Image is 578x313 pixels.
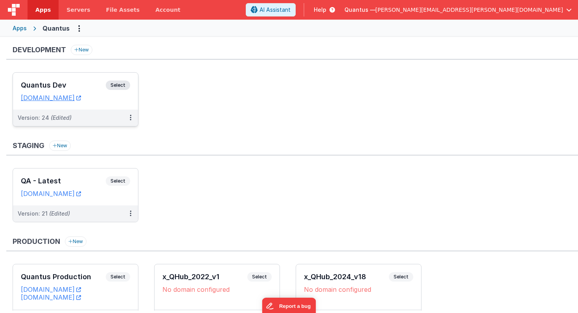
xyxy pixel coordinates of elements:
h3: Development [13,46,66,54]
button: AI Assistant [246,3,296,16]
span: (Edited) [51,114,72,121]
span: File Assets [106,6,140,14]
h3: Quantus Production [21,273,106,281]
button: New [71,45,92,55]
div: Quantus [42,24,70,33]
span: AI Assistant [260,6,291,14]
span: Select [389,272,413,282]
h3: x_QHub_2024_v18 [304,273,389,281]
button: Quantus — [PERSON_NAME][EMAIL_ADDRESS][PERSON_NAME][DOMAIN_NAME] [344,6,572,14]
span: Apps [35,6,51,14]
span: [PERSON_NAME][EMAIL_ADDRESS][PERSON_NAME][DOMAIN_NAME] [376,6,563,14]
h3: x_QHub_2022_v1 [162,273,247,281]
div: No domain configured [162,286,272,293]
div: Version: 21 [18,210,70,218]
div: No domain configured [304,286,413,293]
span: (Edited) [49,210,70,217]
a: [DOMAIN_NAME] [21,293,81,301]
a: [DOMAIN_NAME] [21,94,81,102]
button: New [49,141,71,151]
div: Apps [13,24,27,32]
h3: Staging [13,142,44,150]
span: Quantus — [344,6,376,14]
span: Select [106,81,130,90]
a: [DOMAIN_NAME] [21,286,81,293]
h3: Quantus Dev [21,81,106,89]
button: Options [73,22,85,35]
a: [DOMAIN_NAME] [21,190,81,198]
div: Version: 24 [18,114,72,122]
span: Select [247,272,272,282]
button: New [65,236,87,247]
span: Select [106,176,130,186]
span: Servers [66,6,90,14]
span: Help [314,6,326,14]
h3: QA - Latest [21,177,106,185]
span: Select [106,272,130,282]
h3: Production [13,238,60,245]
